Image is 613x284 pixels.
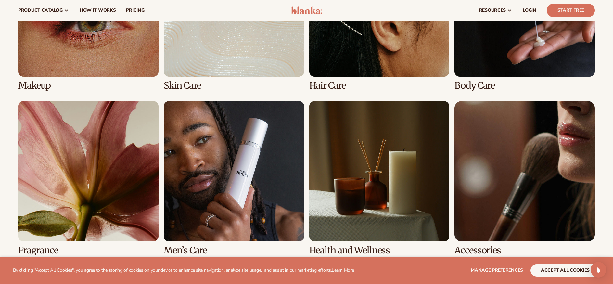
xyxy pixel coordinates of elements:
[18,8,63,13] span: product catalog
[479,8,506,13] span: resources
[530,264,600,277] button: accept all cookies
[18,101,159,255] div: 5 / 8
[471,267,523,273] span: Manage preferences
[164,101,304,255] div: 6 / 8
[332,267,354,273] a: Learn More
[591,262,606,278] div: Open Intercom Messenger
[523,8,536,13] span: LOGIN
[454,101,595,255] div: 8 / 8
[309,101,450,255] div: 7 / 8
[291,6,322,14] img: logo
[18,81,159,91] h3: Makeup
[309,81,450,91] h3: Hair Care
[454,81,595,91] h3: Body Care
[126,8,144,13] span: pricing
[13,268,354,273] p: By clicking "Accept All Cookies", you agree to the storing of cookies on your device to enhance s...
[164,81,304,91] h3: Skin Care
[547,4,595,17] a: Start Free
[80,8,116,13] span: How It Works
[471,264,523,277] button: Manage preferences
